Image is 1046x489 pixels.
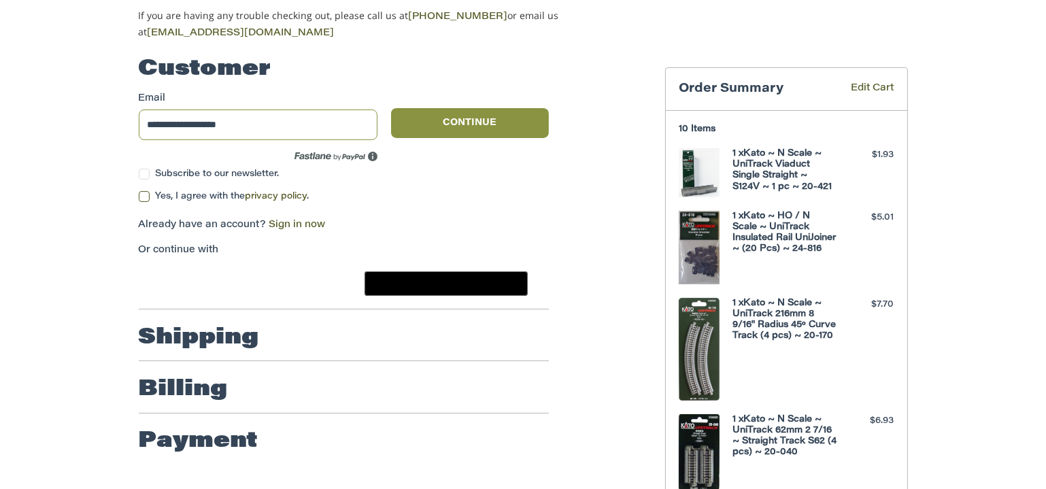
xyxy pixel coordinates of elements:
div: $1.93 [840,148,894,162]
a: [PHONE_NUMBER] [409,12,508,22]
a: [EMAIL_ADDRESS][DOMAIN_NAME] [148,29,335,38]
h2: Customer [139,56,271,83]
div: $7.70 [840,298,894,311]
span: Yes, I agree with the . [155,192,309,201]
h4: 1 x Kato ~ N Scale ~ UniTrack 216mm 8 9/16" Radius 45º Curve Track (4 pcs) ~ 20-170 [732,298,837,342]
button: Continue [391,108,549,138]
h2: Payment [139,428,258,455]
div: $5.01 [840,211,894,224]
a: Edit Cart [831,82,894,97]
h3: Order Summary [679,82,831,97]
h4: 1 x Kato ~ N Scale ~ UniTrack Viaduct Single Straight ~ S124V ~ 1 pc ~ 20-421 [732,148,837,192]
iframe: PayPal-paylater [250,271,352,296]
div: $6.93 [840,414,894,428]
h2: Shipping [139,324,259,352]
a: Sign in now [269,220,326,230]
button: Google Pay [365,271,528,296]
p: Or continue with [139,243,549,258]
p: If you are having any trouble checking out, please call us at or email us at [139,8,602,41]
label: Email [139,92,378,106]
h2: Billing [139,376,228,403]
span: Subscribe to our newsletter. [155,169,279,178]
iframe: PayPal-paypal [134,271,236,296]
h3: 10 Items [679,124,894,135]
p: Already have an account? [139,218,549,233]
h4: 1 x Kato ~ N Scale ~ UniTrack 62mm 2 7/16 ~ Straight Track S62 (4 pcs) ~ 20-040 [732,414,837,458]
h4: 1 x Kato ~ HO / N Scale ~ UniTrack Insulated Rail UniJoiner ~ (20 Pcs) ~ 24-816 [732,211,837,255]
a: privacy policy [245,192,307,201]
